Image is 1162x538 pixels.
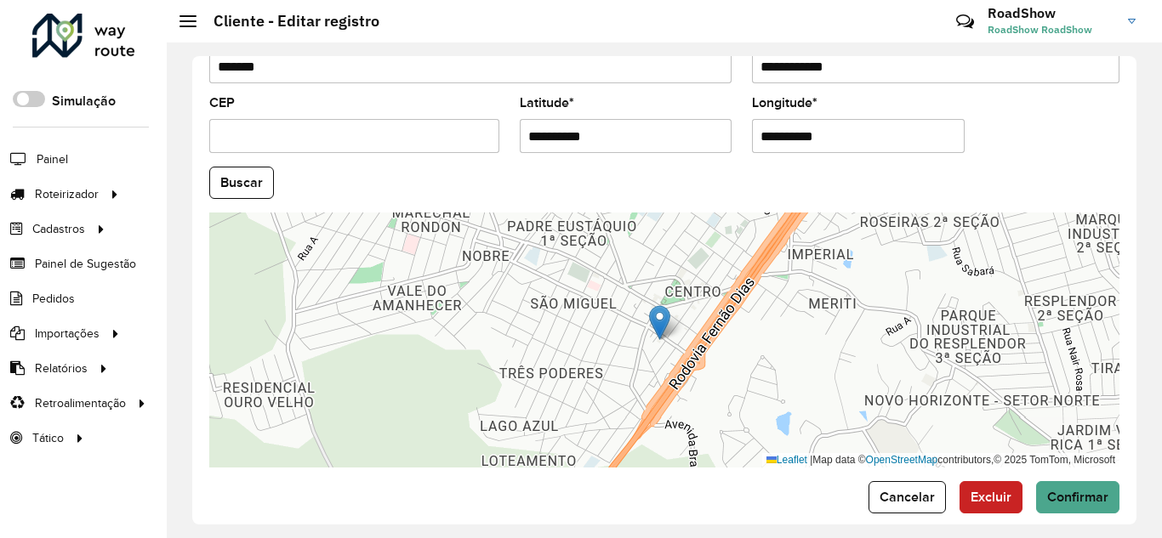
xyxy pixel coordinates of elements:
[35,185,99,203] span: Roteirizador
[35,325,100,343] span: Importações
[520,93,574,113] label: Latitude
[35,360,88,377] span: Relatórios
[32,290,75,308] span: Pedidos
[810,454,812,466] span: |
[988,22,1115,37] span: RoadShow RoadShow
[649,305,670,340] img: Marker
[880,490,935,504] span: Cancelar
[762,453,1119,467] div: Map data © contributors,© 2025 TomTom, Microsoft
[988,5,1115,21] h3: RoadShow
[752,93,817,113] label: Longitude
[866,454,938,466] a: OpenStreetMap
[37,150,68,168] span: Painel
[960,481,1022,513] button: Excluir
[947,3,983,40] a: Contato Rápido
[766,454,807,466] a: Leaflet
[52,91,116,111] label: Simulação
[1036,481,1119,513] button: Confirmar
[197,12,379,31] h2: Cliente - Editar registro
[209,167,274,199] button: Buscar
[869,481,946,513] button: Cancelar
[1047,490,1108,504] span: Confirmar
[35,394,126,412] span: Retroalimentação
[32,429,64,447] span: Tático
[35,255,136,273] span: Painel de Sugestão
[32,220,85,238] span: Cadastros
[209,93,235,113] label: CEP
[971,490,1011,504] span: Excluir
